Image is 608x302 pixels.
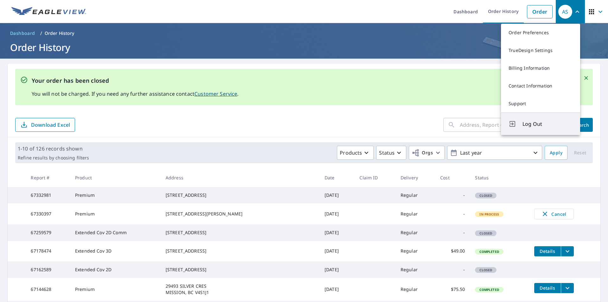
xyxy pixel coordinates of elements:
span: Completed [476,249,503,254]
td: Extended Cov 2D Comm [70,224,161,241]
button: Last year [447,146,542,160]
span: In Process [476,212,503,216]
div: [STREET_ADDRESS] [166,229,314,236]
a: Order [527,5,553,18]
p: Your order has been closed [32,76,239,85]
button: Download Excel [15,118,75,132]
td: [DATE] [320,278,354,301]
span: Closed [476,268,496,272]
p: 1-10 of 126 records shown [18,145,89,152]
p: Status [379,149,395,157]
td: 67332981 [26,187,70,203]
th: Address [161,168,320,187]
input: Address, Report #, Claim ID, etc. [460,116,565,134]
h1: Order History [8,41,600,54]
td: [DATE] [320,261,354,278]
button: Status [376,146,406,160]
span: Orgs [412,149,433,157]
th: Date [320,168,354,187]
td: [DATE] [320,187,354,203]
span: Completed [476,287,503,292]
td: Premium [70,278,161,301]
td: Regular [396,203,435,224]
td: Regular [396,241,435,261]
button: Cancel [534,209,574,219]
p: Last year [458,147,532,158]
td: Regular [396,261,435,278]
div: [STREET_ADDRESS] [166,267,314,273]
td: 67330397 [26,203,70,224]
td: - [435,187,470,203]
th: Claim ID [354,168,395,187]
span: Apply [550,149,562,157]
td: - [435,224,470,241]
button: filesDropdownBtn-67178474 [561,246,574,256]
p: Download Excel [31,121,70,128]
a: Order Preferences [501,24,580,42]
button: filesDropdownBtn-67144628 [561,283,574,293]
div: 29493 SILVER CRES MISSION, BC V4S1J1 [166,283,314,296]
span: Log Out [522,120,573,128]
th: Product [70,168,161,187]
td: Regular [396,278,435,301]
button: Log Out [501,112,580,135]
nav: breadcrumb [8,28,600,38]
p: Products [340,149,362,157]
button: Search [570,118,593,132]
td: - [435,203,470,224]
button: detailsBtn-67144628 [534,283,561,293]
a: Support [501,95,580,112]
td: 67144628 [26,278,70,301]
div: AS [558,5,572,19]
span: Dashboard [10,30,35,36]
td: - [435,261,470,278]
td: $49.00 [435,241,470,261]
a: Contact Information [501,77,580,95]
p: Order History [45,30,74,36]
th: Status [470,168,529,187]
td: Regular [396,187,435,203]
td: [DATE] [320,203,354,224]
span: Closed [476,193,496,198]
td: 67178474 [26,241,70,261]
a: Customer Service [194,90,237,97]
button: Orgs [409,146,445,160]
p: You will not be charged. If you need any further assistance contact . [32,90,239,98]
span: Cancel [541,210,567,218]
a: Billing Information [501,59,580,77]
span: Search [575,122,588,128]
td: [DATE] [320,241,354,261]
div: [STREET_ADDRESS][PERSON_NAME] [166,211,314,217]
td: $75.50 [435,278,470,301]
li: / [40,29,42,37]
a: Dashboard [8,28,38,38]
button: Close [582,74,590,82]
span: Details [538,285,557,291]
td: Premium [70,203,161,224]
div: [STREET_ADDRESS] [166,192,314,198]
th: Cost [435,168,470,187]
img: EV Logo [11,7,86,16]
button: Products [337,146,374,160]
td: Extended Cov 2D [70,261,161,278]
a: TrueDesign Settings [501,42,580,59]
td: 67259579 [26,224,70,241]
td: [DATE] [320,224,354,241]
td: Extended Cov 3D [70,241,161,261]
td: 67162589 [26,261,70,278]
button: Apply [545,146,567,160]
span: Details [538,248,557,254]
span: Closed [476,231,496,235]
td: Premium [70,187,161,203]
button: detailsBtn-67178474 [534,246,561,256]
div: [STREET_ADDRESS] [166,248,314,254]
p: Refine results by choosing filters [18,155,89,161]
th: Delivery [396,168,435,187]
td: Regular [396,224,435,241]
th: Report # [26,168,70,187]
